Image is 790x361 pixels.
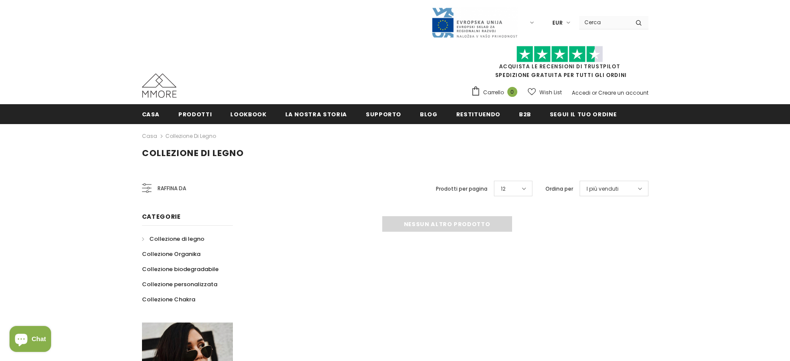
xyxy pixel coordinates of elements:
[579,16,629,29] input: Search Site
[550,104,616,124] a: Segui il tuo ordine
[158,184,186,193] span: Raffina da
[592,89,597,96] span: or
[142,295,195,303] span: Collezione Chakra
[285,110,347,118] span: La nostra storia
[545,185,573,193] label: Ordina per
[142,292,195,307] a: Collezione Chakra
[431,19,518,26] a: Javni Razpis
[142,265,219,273] span: Collezione biodegradabile
[178,104,212,124] a: Prodotti
[587,185,619,193] span: I più venduti
[456,104,500,124] a: Restituendo
[142,250,200,258] span: Collezione Organika
[142,110,160,118] span: Casa
[528,85,562,100] a: Wish List
[7,326,54,354] inbox-online-store-chat: Shopify online store chat
[420,104,438,124] a: Blog
[142,231,204,246] a: Collezione di legno
[519,110,531,118] span: B2B
[552,19,563,27] span: EUR
[539,88,562,97] span: Wish List
[572,89,590,96] a: Accedi
[519,104,531,124] a: B2B
[142,73,177,98] img: Casi MMORE
[420,110,438,118] span: Blog
[142,104,160,124] a: Casa
[230,104,266,124] a: Lookbook
[436,185,487,193] label: Prodotti per pagina
[550,110,616,118] span: Segui il tuo ordine
[516,46,603,63] img: Fidati di Pilot Stars
[142,212,181,221] span: Categorie
[230,110,266,118] span: Lookbook
[142,246,200,262] a: Collezione Organika
[598,89,648,96] a: Creare un account
[471,50,648,79] span: SPEDIZIONE GRATUITA PER TUTTI GLI ORDINI
[483,88,504,97] span: Carrello
[142,262,219,277] a: Collezione biodegradabile
[431,7,518,38] img: Javni Razpis
[142,280,217,288] span: Collezione personalizzata
[366,104,401,124] a: supporto
[501,185,506,193] span: 12
[499,63,620,70] a: Acquista le recensioni di TrustPilot
[165,132,216,140] a: Collezione di legno
[142,131,157,141] a: Casa
[471,86,522,99] a: Carrello 0
[142,147,244,159] span: Collezione di legno
[285,104,347,124] a: La nostra storia
[366,110,401,118] span: supporto
[507,87,517,97] span: 0
[456,110,500,118] span: Restituendo
[178,110,212,118] span: Prodotti
[142,277,217,292] a: Collezione personalizzata
[149,235,204,243] span: Collezione di legno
